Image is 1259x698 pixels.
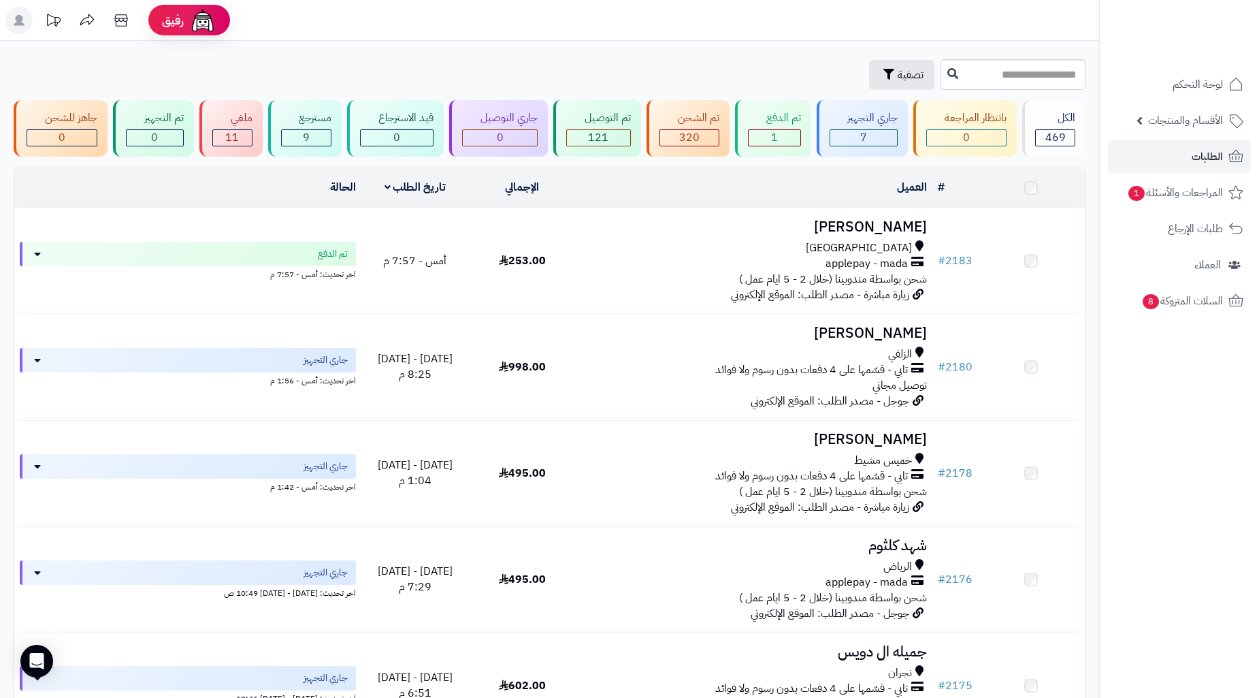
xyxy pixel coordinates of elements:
span: تصفية [898,67,923,83]
span: applepay - mada [825,575,908,590]
a: العملاء [1108,249,1251,281]
a: تاريخ الطلب [385,179,446,195]
div: قيد الاسترجاع [360,110,434,126]
h3: [PERSON_NAME] [581,432,927,447]
span: # [938,253,945,269]
a: ملغي 11 [197,100,265,157]
span: [DATE] - [DATE] 8:25 م [378,351,453,383]
a: السلات المتروكة8 [1108,285,1251,317]
span: 1 [1128,185,1145,201]
img: ai-face.png [189,7,216,34]
span: [GEOGRAPHIC_DATA] [806,240,912,256]
span: 320 [679,129,700,146]
a: لوحة التحكم [1108,68,1251,101]
div: 0 [27,130,97,146]
span: نجران [888,665,912,681]
span: 0 [963,129,970,146]
div: اخر تحديث: أمس - 1:56 م [20,372,356,387]
span: العملاء [1194,255,1221,274]
span: رفيق [162,12,184,29]
span: جوجل - مصدر الطلب: الموقع الإلكتروني [751,393,909,409]
button: تصفية [869,60,934,90]
h3: [PERSON_NAME] [581,326,927,341]
span: 0 [393,129,400,146]
div: تم التجهيز [126,110,184,126]
h3: [PERSON_NAME] [581,219,927,235]
h3: شهد كلثوم [581,538,927,554]
span: 0 [497,129,504,146]
span: 7 [860,129,867,146]
a: تم التجهيز 0 [110,100,197,157]
div: 1 [749,130,800,146]
a: العميل [897,179,927,195]
div: ملغي [212,110,252,126]
a: #2183 [938,253,972,269]
div: اخر تحديث: أمس - 7:57 م [20,266,356,281]
span: جاري التجهيز [304,671,348,685]
span: زيارة مباشرة - مصدر الطلب: الموقع الإلكتروني [731,287,909,303]
div: 9 [282,130,331,146]
a: تم الدفع 1 [732,100,814,157]
span: جاري التجهيز [304,566,348,580]
span: 9 [303,129,310,146]
a: جاري التوصيل 0 [446,100,551,157]
span: # [938,465,945,481]
span: لوحة التحكم [1173,75,1223,94]
span: الطلبات [1192,147,1223,166]
a: # [938,179,945,195]
div: 0 [361,130,433,146]
a: جاري التجهيز 7 [814,100,911,157]
a: طلبات الإرجاع [1108,212,1251,245]
span: زيارة مباشرة - مصدر الطلب: الموقع الإلكتروني [731,499,909,515]
div: جاري التجهيز [830,110,898,126]
span: المراجعات والأسئلة [1127,183,1223,202]
div: تم الدفع [748,110,801,126]
span: طلبات الإرجاع [1168,219,1223,238]
span: 1 [771,129,778,146]
span: [DATE] - [DATE] 1:04 م [378,457,453,489]
span: 11 [225,129,239,146]
div: الكل [1035,110,1075,126]
div: 0 [927,130,1006,146]
span: شحن بواسطة مندوبينا (خلال 2 - 5 ايام عمل ) [739,271,927,287]
a: بانتظار المراجعة 0 [911,100,1019,157]
div: بانتظار المراجعة [926,110,1007,126]
a: تم التوصيل 121 [551,100,644,157]
span: # [938,571,945,588]
a: #2175 [938,678,972,694]
div: جاري التوصيل [462,110,538,126]
span: 998.00 [499,359,546,375]
a: #2176 [938,571,972,588]
a: الإجمالي [505,179,539,195]
span: # [938,678,945,694]
span: 602.00 [499,678,546,694]
a: تم الشحن 320 [644,100,732,157]
div: Open Intercom Messenger [20,645,53,678]
span: تابي - قسّمها على 4 دفعات بدون رسوم ولا فوائد [715,362,908,378]
a: جاهز للشحن 0 [11,100,110,157]
span: السلات المتروكة [1141,291,1223,311]
img: logo-2.png [1166,10,1246,39]
div: 320 [660,130,719,146]
a: الحالة [330,179,356,195]
div: 7 [830,130,898,146]
span: توصيل مجاني [872,377,927,394]
span: تابي - قسّمها على 4 دفعات بدون رسوم ولا فوائد [715,681,908,697]
span: 469 [1045,129,1066,146]
span: جوجل - مصدر الطلب: الموقع الإلكتروني [751,605,909,622]
span: 253.00 [499,253,546,269]
span: أمس - 7:57 م [383,253,446,269]
a: المراجعات والأسئلة1 [1108,176,1251,209]
div: تم الشحن [659,110,719,126]
span: شحن بواسطة مندوبينا (خلال 2 - 5 ايام عمل ) [739,483,927,500]
span: الرياض [883,559,912,575]
div: 0 [463,130,537,146]
span: شحن بواسطة مندوبينا (خلال 2 - 5 ايام عمل ) [739,590,927,606]
a: مسترجع 9 [265,100,345,157]
a: قيد الاسترجاع 0 [344,100,446,157]
a: #2178 [938,465,972,481]
span: 0 [151,129,158,146]
div: مسترجع [281,110,332,126]
a: الطلبات [1108,140,1251,173]
div: 121 [567,130,630,146]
